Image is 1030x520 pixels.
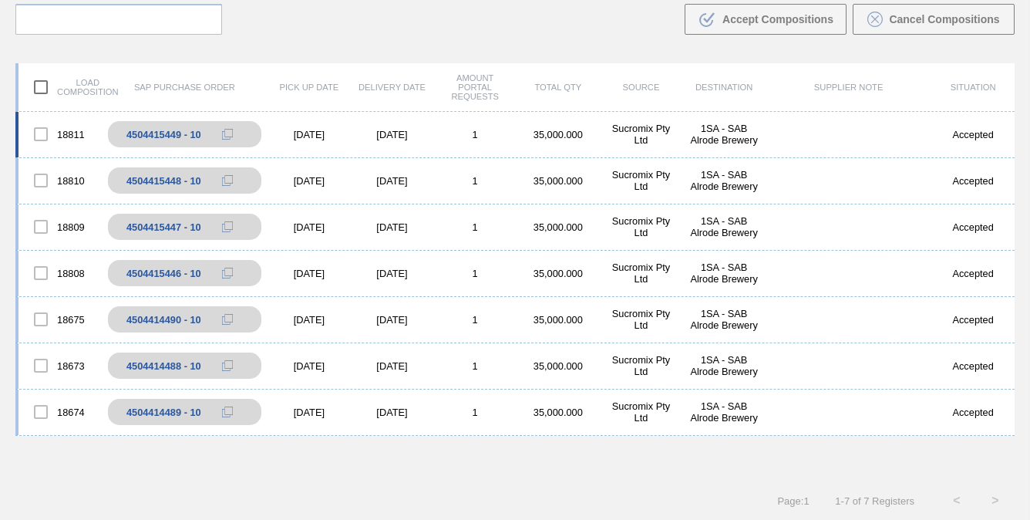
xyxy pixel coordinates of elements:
[433,221,517,233] div: 1
[433,129,517,140] div: 1
[517,360,600,372] div: 35,000.000
[976,481,1015,520] button: >
[600,308,683,331] div: Sucromix Pty Ltd
[126,407,201,418] div: 4504414489 - 10
[682,400,766,424] div: 1SA - SAB Alrode Brewery
[682,308,766,331] div: 1SA - SAB Alrode Brewery
[517,83,600,92] div: Total Qty
[600,262,683,285] div: Sucromix Pty Ltd
[685,4,847,35] button: Accept Compositions
[102,83,268,92] div: SAP Purchase Order
[268,129,351,140] div: [DATE]
[931,407,1015,418] div: Accepted
[600,400,683,424] div: Sucromix Pty Ltd
[351,221,434,233] div: [DATE]
[517,314,600,326] div: 35,000.000
[682,354,766,377] div: 1SA - SAB Alrode Brewery
[126,314,201,326] div: 4504414490 - 10
[433,360,517,372] div: 1
[212,403,243,421] div: Copy
[833,495,914,507] span: 1 - 7 of 7 Registers
[351,83,434,92] div: Delivery Date
[19,257,102,289] div: 18808
[517,407,600,418] div: 35,000.000
[600,123,683,146] div: Sucromix Pty Ltd
[517,268,600,279] div: 35,000.000
[212,310,243,329] div: Copy
[777,495,809,507] span: Page : 1
[212,264,243,282] div: Copy
[682,262,766,285] div: 1SA - SAB Alrode Brewery
[600,354,683,377] div: Sucromix Pty Ltd
[682,123,766,146] div: 1SA - SAB Alrode Brewery
[433,175,517,187] div: 1
[268,360,351,372] div: [DATE]
[212,356,243,375] div: Copy
[351,268,434,279] div: [DATE]
[931,268,1015,279] div: Accepted
[19,211,102,243] div: 18809
[433,73,517,101] div: Amount Portal Requests
[212,125,243,144] div: Copy
[19,303,102,336] div: 18675
[517,175,600,187] div: 35,000.000
[212,218,243,236] div: Copy
[268,314,351,326] div: [DATE]
[600,215,683,238] div: Sucromix Pty Ltd
[517,129,600,140] div: 35,000.000
[126,129,201,140] div: 4504415449 - 10
[766,83,931,92] div: Supplier Note
[126,360,201,372] div: 4504414488 - 10
[268,221,351,233] div: [DATE]
[931,175,1015,187] div: Accepted
[600,169,683,192] div: Sucromix Pty Ltd
[937,481,976,520] button: <
[19,71,102,103] div: Load composition
[268,268,351,279] div: [DATE]
[853,4,1015,35] button: Cancel Compositions
[931,221,1015,233] div: Accepted
[600,83,683,92] div: Source
[682,169,766,192] div: 1SA - SAB Alrode Brewery
[931,314,1015,326] div: Accepted
[268,175,351,187] div: [DATE]
[351,129,434,140] div: [DATE]
[433,268,517,279] div: 1
[433,407,517,418] div: 1
[19,164,102,197] div: 18810
[517,221,600,233] div: 35,000.000
[931,129,1015,140] div: Accepted
[19,118,102,150] div: 18811
[19,349,102,382] div: 18673
[682,215,766,238] div: 1SA - SAB Alrode Brewery
[351,314,434,326] div: [DATE]
[351,360,434,372] div: [DATE]
[268,83,351,92] div: Pick up Date
[351,407,434,418] div: [DATE]
[931,83,1015,92] div: Situation
[126,175,201,187] div: 4504415448 - 10
[212,171,243,190] div: Copy
[126,221,201,233] div: 4504415447 - 10
[722,13,833,25] span: Accept Compositions
[931,360,1015,372] div: Accepted
[268,407,351,418] div: [DATE]
[889,13,999,25] span: Cancel Compositions
[682,83,766,92] div: Destination
[351,175,434,187] div: [DATE]
[433,314,517,326] div: 1
[19,396,102,428] div: 18674
[126,268,201,279] div: 4504415446 - 10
